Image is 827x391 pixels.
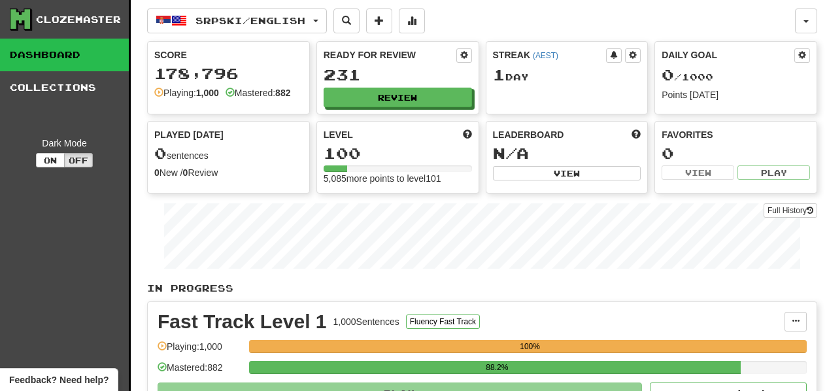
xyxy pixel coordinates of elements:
[662,48,794,63] div: Daily Goal
[324,48,456,61] div: Ready for Review
[493,144,529,162] span: N/A
[36,13,121,26] div: Clozemaster
[324,67,472,83] div: 231
[533,51,558,60] a: (AEST)
[324,128,353,141] span: Level
[764,203,817,218] a: Full History
[154,86,219,99] div: Playing:
[195,15,305,26] span: Srpski / English
[154,144,167,162] span: 0
[463,128,472,141] span: Score more points to level up
[493,128,564,141] span: Leaderboard
[275,88,290,98] strong: 882
[253,361,741,374] div: 88.2%
[154,48,303,61] div: Score
[662,165,734,180] button: View
[493,67,641,84] div: Day
[147,282,817,295] p: In Progress
[493,48,607,61] div: Streak
[158,361,243,382] div: Mastered: 882
[662,88,810,101] div: Points [DATE]
[662,71,713,82] span: / 1000
[324,145,472,161] div: 100
[183,167,188,178] strong: 0
[662,65,674,84] span: 0
[154,128,224,141] span: Played [DATE]
[324,88,472,107] button: Review
[333,8,360,33] button: Search sentences
[9,373,109,386] span: Open feedback widget
[154,166,303,179] div: New / Review
[493,166,641,180] button: View
[406,314,480,329] button: Fluency Fast Track
[662,128,810,141] div: Favorites
[366,8,392,33] button: Add sentence to collection
[158,312,327,331] div: Fast Track Level 1
[154,167,160,178] strong: 0
[253,340,807,353] div: 100%
[10,137,119,150] div: Dark Mode
[64,153,93,167] button: Off
[493,65,505,84] span: 1
[158,340,243,362] div: Playing: 1,000
[333,315,399,328] div: 1,000 Sentences
[324,172,472,185] div: 5,085 more points to level 101
[154,145,303,162] div: sentences
[147,8,327,33] button: Srpski/English
[154,65,303,82] div: 178,796
[196,88,219,98] strong: 1,000
[632,128,641,141] span: This week in points, UTC
[226,86,291,99] div: Mastered:
[662,145,810,161] div: 0
[36,153,65,167] button: On
[737,165,810,180] button: Play
[399,8,425,33] button: More stats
